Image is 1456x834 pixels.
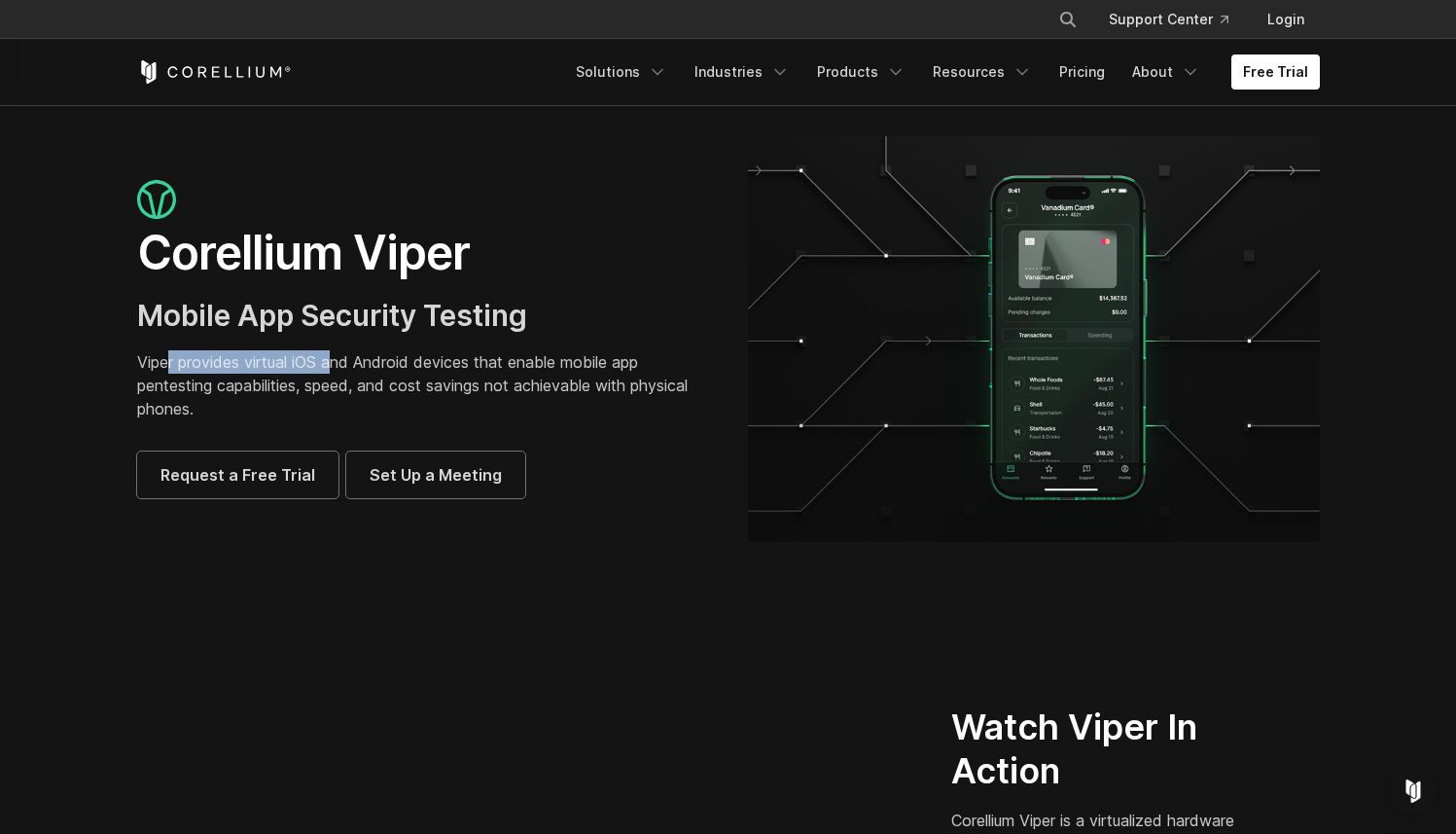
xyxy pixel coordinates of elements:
a: Solutions [564,54,679,90]
a: Set Up a Meeting [346,452,525,498]
div: Navigation Menu [1035,2,1320,37]
a: Request a Free Trial [137,452,338,498]
div: Open Intercom Messenger [1390,768,1437,815]
div: Navigation Menu [564,54,1320,90]
a: About [1120,54,1212,90]
a: Login [1252,2,1320,37]
a: Corellium Home [137,60,292,84]
img: viper_icon_large [137,180,176,220]
span: Set Up a Meeting [370,463,502,487]
a: Support Center [1093,2,1244,37]
a: Pricing [1048,54,1117,90]
a: Free Trial [1231,54,1320,90]
a: Products [805,54,917,90]
p: Viper provides virtual iOS and Android devices that enable mobile app pentesting capabilities, sp... [137,350,709,420]
span: Request a Free Trial [160,463,315,487]
span: Mobile App Security Testing [137,298,527,333]
h2: Watch Viper In Action [951,706,1246,793]
h1: Corellium Viper [137,224,709,282]
img: viper_hero [748,136,1320,542]
button: Search [1050,2,1085,37]
a: Industries [683,54,801,90]
a: Resources [921,54,1044,90]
